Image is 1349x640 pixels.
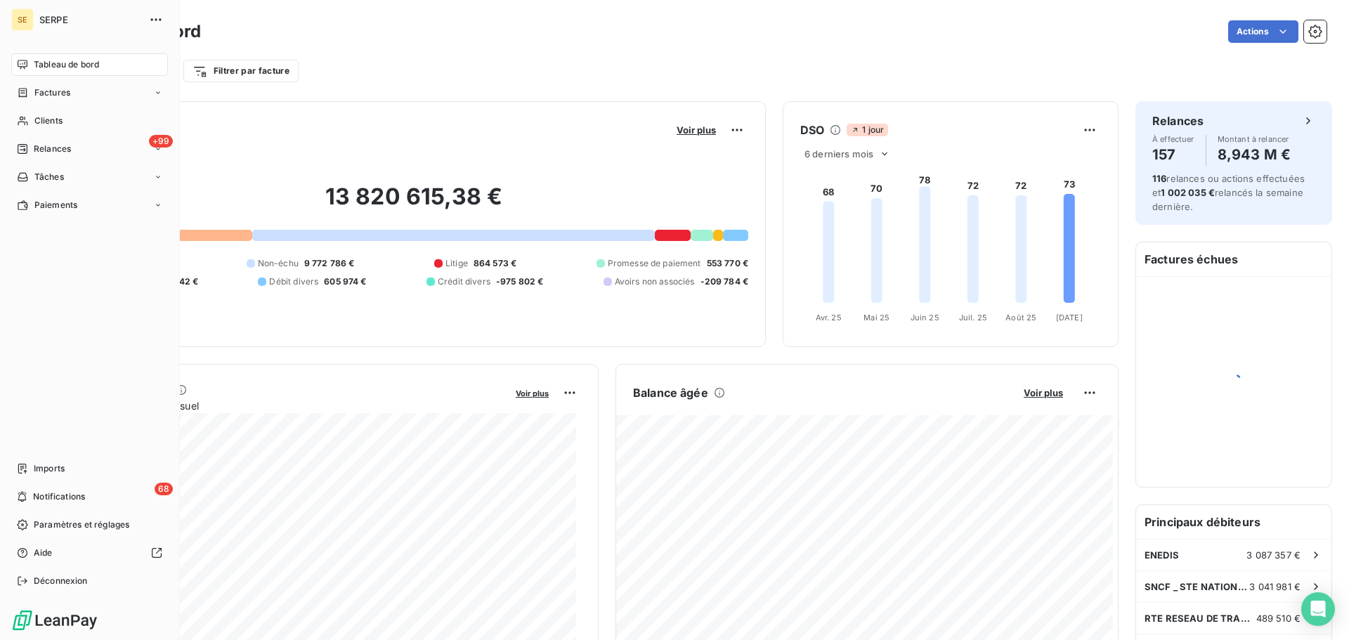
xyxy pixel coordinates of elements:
h6: DSO [800,122,824,138]
span: 605 974 € [324,275,366,288]
span: Aide [34,547,53,559]
tspan: Juil. 25 [959,313,987,322]
span: Avoirs non associés [615,275,695,288]
span: Voir plus [677,124,716,136]
span: +99 [149,135,173,148]
span: 3 087 357 € [1246,549,1301,561]
span: À effectuer [1152,135,1194,143]
h2: 13 820 615,38 € [79,183,748,225]
h6: Balance âgée [633,384,708,401]
h6: Relances [1152,112,1204,129]
span: 6 derniers mois [804,148,873,159]
span: 1 jour [847,124,888,136]
div: SE [11,8,34,31]
span: Paiements [34,199,77,211]
h4: 8,943 M € [1218,143,1291,166]
span: SERPE [39,14,141,25]
span: Tâches [34,171,64,183]
a: Aide [11,542,168,564]
span: Non-échu [258,257,299,270]
span: Voir plus [516,388,549,398]
h4: 157 [1152,143,1194,166]
span: -209 784 € [700,275,749,288]
tspan: Mai 25 [864,313,889,322]
span: Déconnexion [34,575,88,587]
span: 489 510 € [1256,613,1301,624]
tspan: Avr. 25 [816,313,842,322]
span: 116 [1152,173,1166,184]
span: Chiffre d'affaires mensuel [79,398,506,413]
div: Open Intercom Messenger [1301,592,1335,626]
span: Relances [34,143,71,155]
span: SNCF _ STE NATIONALE [1145,581,1249,592]
span: 9 772 786 € [304,257,355,270]
span: Montant à relancer [1218,135,1291,143]
button: Voir plus [672,124,720,136]
span: -975 802 € [496,275,544,288]
span: Promesse de paiement [608,257,701,270]
span: Factures [34,86,70,99]
span: 864 573 € [474,257,516,270]
tspan: Juin 25 [911,313,939,322]
button: Voir plus [511,386,553,399]
span: Clients [34,115,63,127]
span: 3 041 981 € [1249,581,1301,592]
span: Débit divers [269,275,318,288]
span: Notifications [33,490,85,503]
span: 553 770 € [707,257,748,270]
span: Imports [34,462,65,475]
span: Crédit divers [438,275,490,288]
button: Voir plus [1019,386,1067,399]
button: Actions [1228,20,1298,43]
img: Logo LeanPay [11,609,98,632]
span: Voir plus [1024,387,1063,398]
button: Filtrer par facture [183,60,299,82]
span: 68 [155,483,173,495]
tspan: [DATE] [1056,313,1083,322]
span: ENEDIS [1145,549,1179,561]
h6: Factures échues [1136,242,1331,276]
span: Tableau de bord [34,58,99,71]
span: RTE RESEAU DE TRANSPORT ELECTRICITE [1145,613,1256,624]
span: 1 002 035 € [1161,187,1215,198]
tspan: Août 25 [1005,313,1036,322]
span: relances ou actions effectuées et relancés la semaine dernière. [1152,173,1305,212]
span: Litige [445,257,468,270]
span: Paramètres et réglages [34,518,129,531]
h6: Principaux débiteurs [1136,505,1331,539]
